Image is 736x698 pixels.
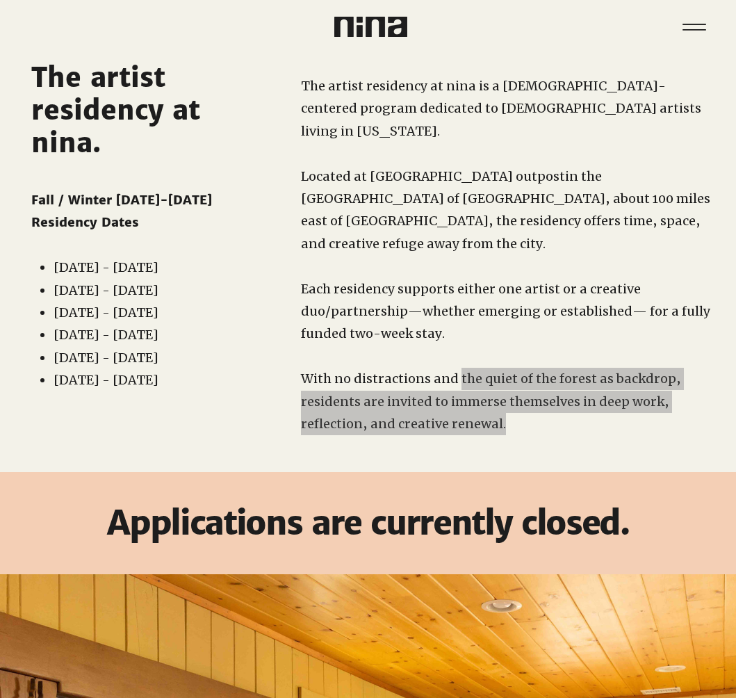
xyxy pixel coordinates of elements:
button: Menu [673,6,715,48]
span: The artist residency at nina is a [DEMOGRAPHIC_DATA]-centered program dedicated to [DEMOGRAPHIC_D... [301,78,701,139]
h3: Applications are currently closed. [28,504,709,543]
span: [DATE] - [DATE] [54,282,158,298]
img: Nina Logo CMYK_Charcoal.png [334,17,407,37]
span: Located at [GEOGRAPHIC_DATA] outpost [301,168,565,184]
span: The artist residency at nina. [31,61,200,159]
nav: Site [673,6,715,48]
span: in the [GEOGRAPHIC_DATA] of [GEOGRAPHIC_DATA], about 100 miles east of [GEOGRAPHIC_DATA], the res... [301,168,710,252]
span: [DATE] - [DATE] [54,259,158,275]
span: [DATE] - [DATE] [54,372,158,388]
span: With no distractions and the quiet of the forest as backdrop, residents are invited to immerse th... [301,371,681,432]
span: Each residency supports either one artist or a creative duo/partnership—whether emerging or estab... [301,281,710,342]
span: Fall / Winter [DATE]-[DATE] Residency Dates [31,192,212,230]
span: [DATE] - [DATE] [54,350,158,366]
span: [DATE] - [DATE] [54,327,158,343]
span: [DATE] - [DATE] [54,305,158,320]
